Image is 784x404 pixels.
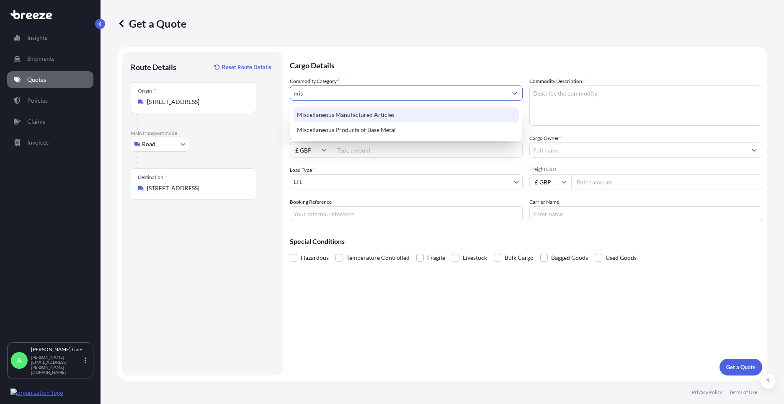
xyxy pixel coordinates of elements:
[290,52,762,77] p: Cargo Details
[142,140,155,148] span: Road
[10,388,63,397] img: organization-logo
[529,206,762,221] input: Enter name
[27,138,49,147] p: Invoices
[729,389,757,396] p: Terms of Use
[294,178,302,186] span: LTL
[427,251,445,264] span: Fragile
[294,107,519,122] div: Miscellaneous Manufactured Articles
[346,251,410,264] span: Temperature Controlled
[301,251,329,264] span: Hazardous
[27,96,48,105] p: Policies
[138,88,156,94] div: Origin
[17,356,22,365] span: A
[332,142,523,158] input: Type amount
[692,389,722,396] p: Privacy Policy
[294,107,519,137] div: Suggestions
[138,174,167,181] div: Destination
[147,98,246,106] input: Origin
[222,63,271,71] p: Reset Route Details
[31,355,83,375] p: [PERSON_NAME][EMAIL_ADDRESS][PERSON_NAME][DOMAIN_NAME]
[290,198,332,206] label: Booking Reference
[606,251,637,264] span: Used Goods
[507,85,522,101] button: Show suggestions
[529,77,585,85] label: Commodity Description
[117,17,186,30] p: Get a Quote
[290,134,523,141] span: Commodity Value
[529,134,562,142] label: Cargo Owner
[290,166,315,174] span: Load Type
[529,166,762,173] span: Freight Cost
[290,206,523,221] input: Your internal reference
[31,346,83,353] p: [PERSON_NAME] Lane
[27,34,47,42] p: Insights
[27,75,46,84] p: Quotes
[571,174,762,189] input: Enter amount
[27,54,54,63] p: Shipments
[505,251,534,264] span: Bulk Cargo
[27,117,45,126] p: Claims
[726,363,756,371] p: Get a Quote
[294,122,519,137] div: Miscellaneous Products of Base Metal
[529,198,559,206] label: Carrier Name
[147,184,246,192] input: Destination
[290,77,340,85] label: Commodity Category
[290,238,762,245] p: Special Conditions
[747,142,762,158] button: Show suggestions
[131,130,275,137] p: Main transport mode
[463,251,487,264] span: Livestock
[131,137,189,152] button: Select transport
[551,251,588,264] span: Bagged Goods
[530,142,747,158] input: Full name
[290,85,507,101] input: Select a commodity type
[131,62,176,72] p: Route Details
